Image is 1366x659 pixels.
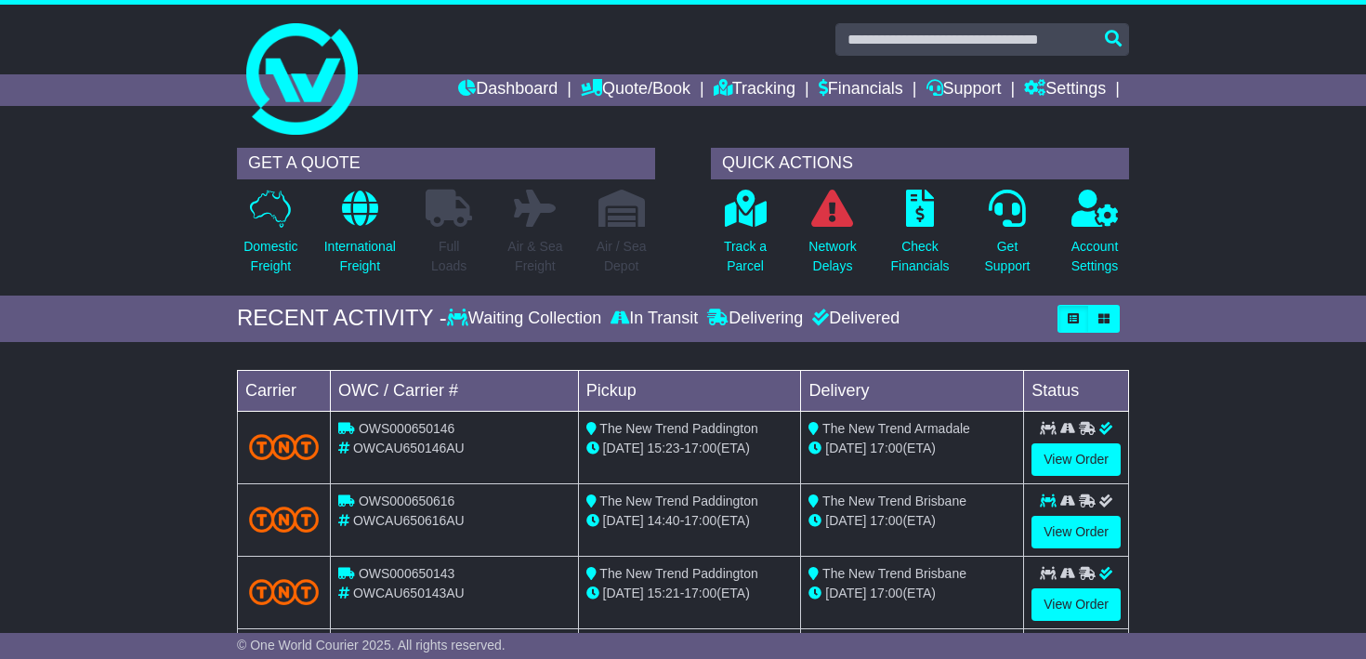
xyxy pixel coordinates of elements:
[822,494,966,508] span: The New Trend Brisbane
[606,309,703,329] div: In Transit
[237,638,506,652] span: © One World Courier 2025. All rights reserved.
[447,309,606,329] div: Waiting Collection
[648,513,680,528] span: 14:40
[331,370,579,411] td: OWC / Carrier #
[426,237,472,276] p: Full Loads
[870,586,902,600] span: 17:00
[586,584,794,603] div: - (ETA)
[238,370,331,411] td: Carrier
[1031,443,1121,476] a: View Order
[1071,237,1119,276] p: Account Settings
[249,579,319,604] img: TNT_Domestic.png
[825,513,866,528] span: [DATE]
[684,441,716,455] span: 17:00
[249,507,319,532] img: TNT_Domestic.png
[353,441,465,455] span: OWCAU650146AU
[599,421,757,436] span: The New Trend Paddington
[808,309,900,329] div: Delivered
[353,513,465,528] span: OWCAU650616AU
[323,189,397,286] a: InternationalFreight
[597,237,647,276] p: Air / Sea Depot
[648,441,680,455] span: 15:23
[581,74,690,106] a: Quote/Book
[983,189,1031,286] a: GetSupport
[249,434,319,459] img: TNT_Domestic.png
[714,74,795,106] a: Tracking
[603,513,644,528] span: [DATE]
[703,309,808,329] div: Delivering
[648,586,680,600] span: 15:21
[684,586,716,600] span: 17:00
[1031,588,1121,621] a: View Order
[822,566,966,581] span: The New Trend Brisbane
[808,511,1016,531] div: (ETA)
[237,148,655,179] div: GET A QUOTE
[1024,370,1129,411] td: Status
[359,494,455,508] span: OWS000650616
[819,74,903,106] a: Financials
[890,237,949,276] p: Check Financials
[353,586,465,600] span: OWCAU650143AU
[984,237,1030,276] p: Get Support
[870,513,902,528] span: 17:00
[822,421,970,436] span: The New Trend Armadale
[243,189,298,286] a: DomesticFreight
[889,189,950,286] a: CheckFinancials
[578,370,801,411] td: Pickup
[599,566,757,581] span: The New Trend Paddington
[801,370,1024,411] td: Delivery
[825,586,866,600] span: [DATE]
[359,566,455,581] span: OWS000650143
[1024,74,1106,106] a: Settings
[1031,516,1121,548] a: View Order
[586,511,794,531] div: - (ETA)
[237,305,447,332] div: RECENT ACTIVITY -
[603,441,644,455] span: [DATE]
[808,189,857,286] a: NetworkDelays
[724,237,767,276] p: Track a Parcel
[507,237,562,276] p: Air & Sea Freight
[359,421,455,436] span: OWS000650146
[808,584,1016,603] div: (ETA)
[243,237,297,276] p: Domestic Freight
[458,74,558,106] a: Dashboard
[711,148,1129,179] div: QUICK ACTIONS
[825,441,866,455] span: [DATE]
[324,237,396,276] p: International Freight
[723,189,768,286] a: Track aParcel
[926,74,1002,106] a: Support
[1070,189,1120,286] a: AccountSettings
[870,441,902,455] span: 17:00
[603,586,644,600] span: [DATE]
[808,439,1016,458] div: (ETA)
[808,237,856,276] p: Network Delays
[684,513,716,528] span: 17:00
[599,494,757,508] span: The New Trend Paddington
[586,439,794,458] div: - (ETA)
